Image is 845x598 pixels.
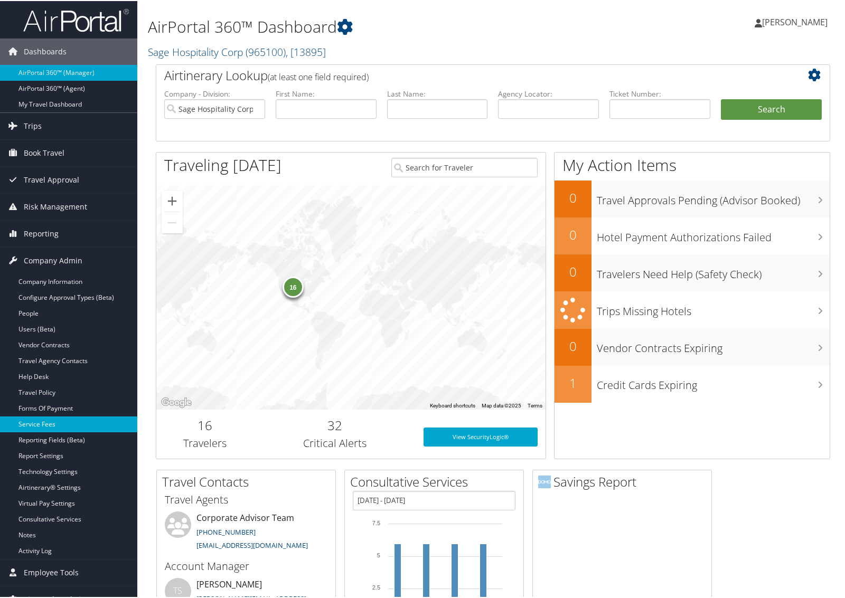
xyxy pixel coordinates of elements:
a: View SecurityLogic® [424,426,538,445]
h2: 0 [555,225,591,243]
a: [PERSON_NAME] [755,5,838,37]
label: Company - Division: [164,88,265,98]
h1: My Action Items [555,153,830,175]
span: Employee Tools [24,558,79,585]
h2: Savings Report [538,472,711,490]
button: Keyboard shortcuts [430,401,475,409]
tspan: 2.5 [372,583,380,590]
a: Sage Hospitality Corp [148,44,326,58]
button: Search [721,98,822,119]
button: Zoom out [162,211,183,232]
div: 16 [283,276,304,297]
tspan: 5 [377,551,380,557]
label: Ticket Number: [609,88,710,98]
h1: Traveling [DATE] [164,153,281,175]
a: Trips Missing Hotels [555,290,830,328]
h2: 16 [164,415,246,433]
span: Risk Management [24,193,87,219]
h2: Travel Contacts [162,472,335,490]
h2: Airtinerary Lookup [164,65,766,83]
span: Map data ©2025 [482,402,521,407]
span: (at least one field required) [268,70,369,82]
a: 0Travelers Need Help (Safety Check) [555,253,830,290]
h2: 32 [261,415,408,433]
span: Dashboards [24,37,67,64]
h1: AirPortal 360™ Dashboard [148,15,608,37]
a: 0Hotel Payment Authorizations Failed [555,216,830,253]
h2: 0 [555,336,591,354]
span: , [ 13895 ] [286,44,326,58]
span: ( 965100 ) [246,44,286,58]
h3: Account Manager [165,558,327,573]
h3: Critical Alerts [261,435,408,450]
img: airportal-logo.png [23,7,129,32]
label: First Name: [276,88,377,98]
input: Search for Traveler [391,157,538,176]
span: Book Travel [24,139,64,165]
h2: 1 [555,373,591,391]
a: Terms (opens in new tab) [528,402,542,407]
h3: Travel Approvals Pending (Advisor Booked) [597,187,830,207]
h3: Vendor Contracts Expiring [597,335,830,355]
span: [PERSON_NAME] [762,15,828,27]
button: Zoom in [162,189,183,211]
a: 0Vendor Contracts Expiring [555,328,830,365]
span: Company Admin [24,246,82,273]
label: Last Name: [387,88,488,98]
h3: Credit Cards Expiring [597,372,830,392]
a: [PHONE_NUMBER] [196,526,256,536]
li: Corporate Advisor Team [159,510,333,554]
img: domo-logo.png [538,474,551,487]
a: [EMAIL_ADDRESS][DOMAIN_NAME] [196,539,308,549]
tspan: 7.5 [372,519,380,525]
img: Google [159,395,194,409]
h3: Travelers Need Help (Safety Check) [597,261,830,281]
h3: Hotel Payment Authorizations Failed [597,224,830,244]
h3: Travel Agents [165,491,327,506]
span: Reporting [24,220,59,246]
a: 0Travel Approvals Pending (Advisor Booked) [555,179,830,216]
h3: Trips Missing Hotels [597,298,830,318]
h2: Consultative Services [350,472,523,490]
a: 1Credit Cards Expiring [555,365,830,402]
span: Travel Approval [24,166,79,192]
a: Open this area in Google Maps (opens a new window) [159,395,194,409]
h2: 0 [555,262,591,280]
h3: Travelers [164,435,246,450]
h2: 0 [555,188,591,206]
label: Agency Locator: [498,88,599,98]
span: Trips [24,112,42,138]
